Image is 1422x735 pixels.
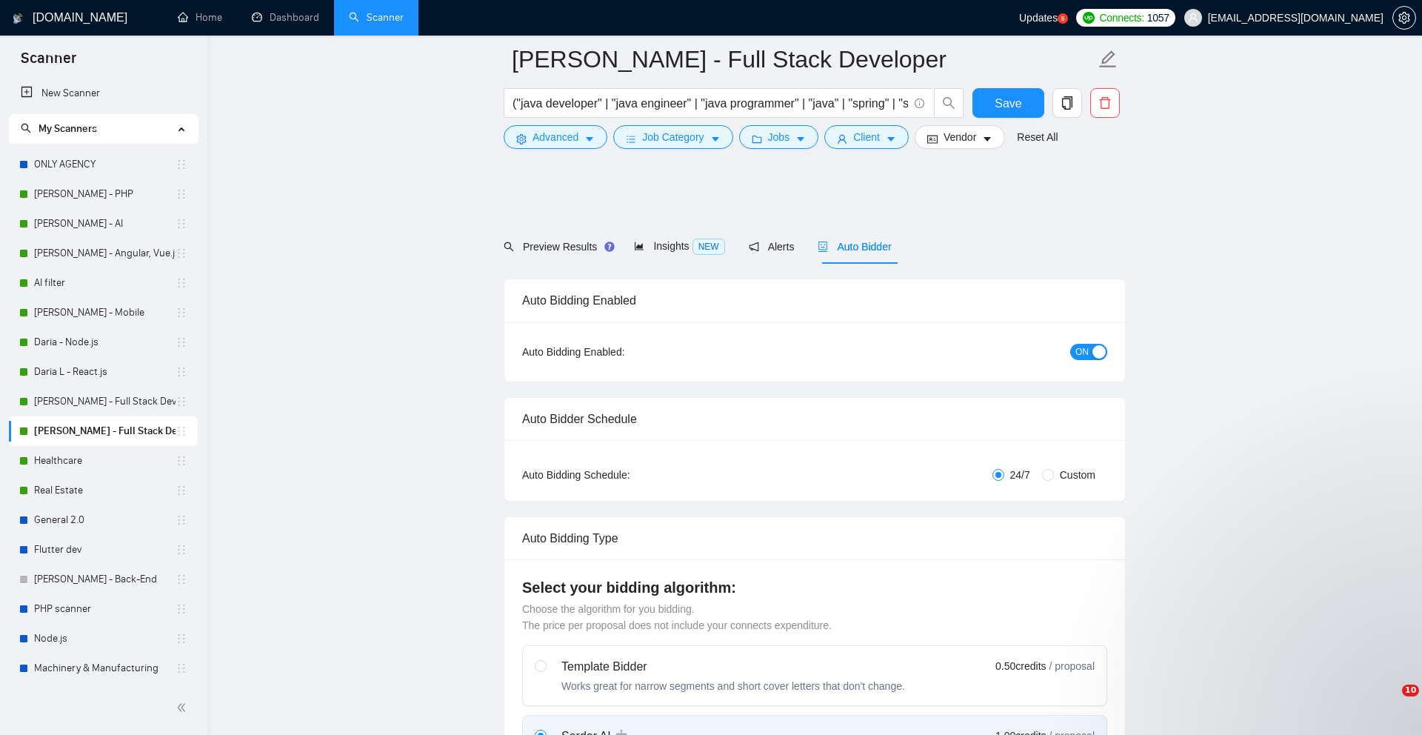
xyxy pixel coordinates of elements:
button: delete [1090,88,1120,118]
div: Auto Bidding Type [522,517,1107,559]
span: search [935,96,963,110]
button: userClientcaret-down [824,125,909,149]
span: area-chart [634,241,644,251]
li: Healthcare [9,446,198,476]
span: Jobs [768,129,790,145]
a: Machinery & Manufacturing [34,653,176,683]
li: PHP scanner [9,594,198,624]
a: 5 [1058,13,1068,24]
span: holder [176,277,187,289]
a: New Scanner [21,79,186,108]
a: AI filter [34,268,176,298]
a: General 2.0 [34,505,176,535]
a: [PERSON_NAME] - PHP [34,179,176,209]
li: Daria - Node.js [9,327,198,357]
span: holder [176,188,187,200]
div: Auto Bidding Enabled: [522,344,717,360]
li: Oleksii K. - AI [9,209,198,239]
li: Node.js [9,624,198,653]
span: bars [626,133,636,144]
a: [PERSON_NAME] - Back-End [34,565,176,594]
div: Template Bidder [561,658,905,676]
span: Client [853,129,880,145]
a: Daria L - React.js [34,357,176,387]
span: holder [176,366,187,378]
span: folder [752,133,762,144]
span: Vendor [944,129,976,145]
span: holder [176,218,187,230]
a: homeHome [178,11,222,24]
li: Oleksii K. - Angular, Vue.js [9,239,198,268]
h4: Select your bidding algorithm: [522,577,1107,598]
span: holder [176,544,187,556]
a: [PERSON_NAME] - Angular, Vue.js [34,239,176,268]
span: NEW [692,239,725,255]
li: Andrew T. - Mobile [9,298,198,327]
span: 24/7 [1004,467,1036,483]
span: holder [176,514,187,526]
span: Advanced [533,129,578,145]
a: [PERSON_NAME] - Full Stack Developer [34,387,176,416]
span: Updates [1019,12,1058,24]
a: [PERSON_NAME] - AI [34,209,176,239]
span: holder [176,485,187,496]
span: Auto Bidder [818,241,891,253]
span: holder [176,247,187,259]
a: ONLY AGENCY [34,150,176,179]
button: search [934,88,964,118]
li: AI filter [9,268,198,298]
span: Connects: [1099,10,1144,26]
span: Save [995,94,1021,113]
span: ON [1075,344,1089,360]
div: Auto Bidder Schedule [522,398,1107,440]
a: [PERSON_NAME] - Full Stack Developer [34,416,176,446]
a: PHP scanner [34,594,176,624]
a: Daria - Node.js [34,327,176,357]
button: copy [1052,88,1082,118]
li: Oleksii K. - PHP [9,179,198,209]
span: copy [1053,96,1081,110]
li: Real Estate [9,476,198,505]
a: Flutter dev [34,535,176,565]
a: Node.js [34,624,176,653]
span: holder [176,396,187,408]
span: Insights [634,240,724,252]
span: holder [176,307,187,319]
span: 0.50 credits [995,658,1046,674]
span: caret-down [710,133,721,144]
span: Job Category [642,129,704,145]
span: Preview Results [504,241,610,253]
span: caret-down [886,133,896,144]
span: double-left [176,700,191,715]
li: Flutter dev [9,535,198,565]
span: holder [176,603,187,615]
iframe: Intercom live chat [1372,685,1407,720]
span: caret-down [795,133,806,144]
span: notification [749,242,759,252]
span: 1057 [1147,10,1169,26]
li: New Scanner [9,79,198,108]
div: Auto Bidding Schedule: [522,467,717,483]
span: user [837,133,847,144]
a: setting [1392,12,1416,24]
input: Search Freelance Jobs... [513,94,908,113]
span: holder [176,455,187,467]
span: holder [176,573,187,585]
button: Save [972,88,1044,118]
button: setting [1392,6,1416,30]
span: / proposal [1049,659,1095,674]
a: Real Estate [34,476,176,505]
input: Scanner name... [512,41,1095,78]
span: idcard [927,133,938,144]
div: Auto Bidding Enabled [522,279,1107,322]
img: upwork-logo.png [1083,12,1095,24]
a: [PERSON_NAME] - Mobile [34,298,176,327]
span: holder [176,633,187,645]
span: Scanner [9,47,88,79]
a: dashboardDashboard [252,11,319,24]
a: Reset All [1017,129,1058,145]
span: Alerts [749,241,795,253]
img: logo [13,7,23,30]
span: My Scanners [21,122,97,135]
